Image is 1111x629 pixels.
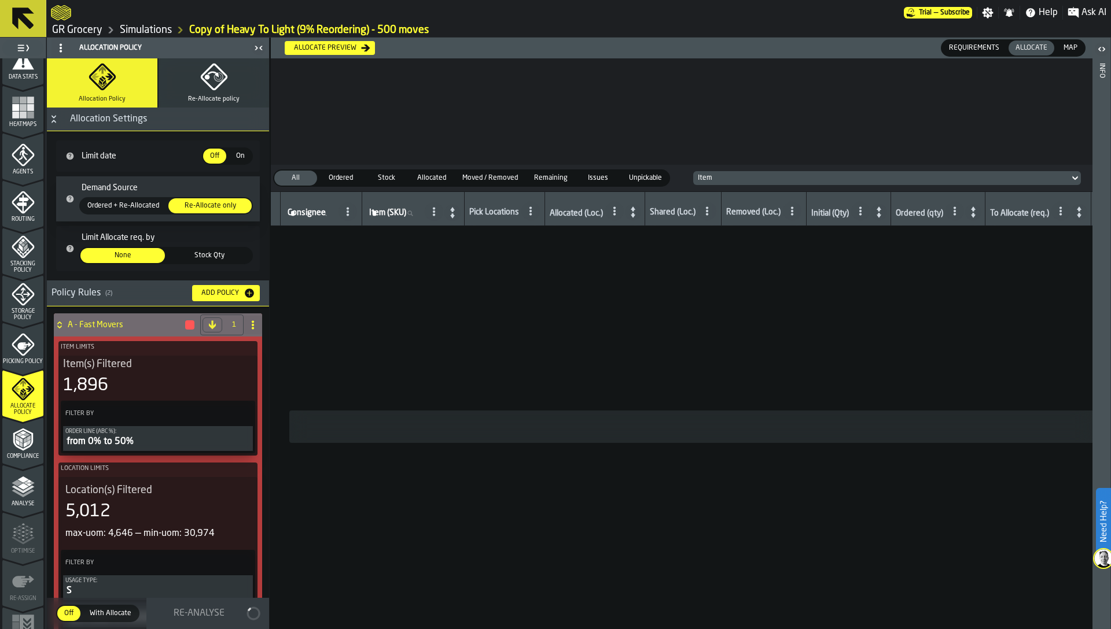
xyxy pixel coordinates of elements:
[65,435,251,449] div: from 0% to 50%
[51,286,183,300] div: Policy Rules
[85,608,136,619] span: With Allocate
[167,248,252,263] div: thumb
[2,417,43,464] li: menu Compliance
[1098,61,1106,626] div: Info
[579,173,617,183] span: Issues
[410,171,453,186] div: thumb
[79,233,255,242] span: Limit Allocate req. by
[2,308,43,321] span: Storage Policy
[369,208,406,217] span: label
[80,248,165,263] div: thumb
[2,465,43,511] li: menu Analyse
[166,247,253,264] label: button-switch-multi-Stock Qty
[63,575,253,600] div: PolicyFilterItem-Usage Type
[120,24,172,36] a: link-to-/wh/i/e451d98b-95f6-4604-91ff-c80219f9c36d
[811,209,849,220] div: Initial (Qty)
[146,598,269,629] button: button-Re-Analyse
[273,169,318,187] label: button-switch-multi-All
[65,484,152,497] span: Location(s) Filtered
[944,43,1004,53] span: Requirements
[202,147,227,165] label: button-switch-multi-Off
[65,501,111,522] div: 5,012
[1063,6,1111,20] label: button-toggle-Ask AI
[990,209,1049,220] div: To Allocate (req.)
[54,313,196,336] div: A - Fast Movers
[2,560,43,606] li: menu Re-assign
[203,149,226,164] div: thumb
[2,548,43,554] span: Optimise
[977,7,998,18] label: button-toggle-Settings
[49,39,251,57] div: Allocation Policy
[1011,43,1052,53] span: Allocate
[904,7,972,18] a: link-to-/wh/i/e451d98b-95f6-4604-91ff-c80219f9c36d/pricing/
[1007,39,1055,57] label: button-switch-multi-Allocate
[51,23,1106,37] nav: Breadcrumb
[2,453,43,460] span: Compliance
[285,206,336,221] input: label
[65,428,251,435] div: Order Line (ABC %):
[454,169,526,187] label: button-switch-multi-Moved / Removed
[1092,38,1110,629] header: Info
[83,250,163,261] span: None
[650,208,696,219] div: Shared (Loc.)
[413,173,451,183] span: Allocated
[171,201,249,211] span: Re-Allocate only
[904,7,972,18] div: Menu Subscription
[79,95,126,103] span: Allocation Policy
[63,557,232,569] label: Filter By
[2,358,43,365] span: Picking Policy
[251,41,267,55] label: button-toggle-Close me
[63,408,232,420] label: Filter By
[2,169,43,175] span: Agents
[1009,40,1054,55] div: thumb
[229,321,238,329] span: 1
[2,74,43,80] span: Data Stats
[289,44,361,52] div: Allocate preview
[2,323,43,369] li: menu Picking Policy
[1059,43,1082,53] span: Map
[409,169,454,187] label: button-switch-multi-Allocated
[288,208,326,217] span: label
[1094,40,1110,61] label: button-toggle-Open
[197,289,244,297] div: Add Policy
[2,595,43,602] span: Re-assign
[942,40,1006,55] div: thumb
[65,484,251,497] div: Title
[189,24,429,36] a: link-to-/wh/i/e451d98b-95f6-4604-91ff-c80219f9c36d/simulations/c453af9e-db19-4461-9bec-20b89cc53fd2
[58,462,257,475] label: Location Limits
[367,173,405,183] span: Stock
[68,320,184,330] h4: A - Fast Movers
[63,426,253,451] div: PolicyFilterItem-Order Line (ABC %)
[65,527,251,541] div: max-uom: 4,646 — min-uom: 30,974
[726,208,781,219] div: Removed (Loc.)
[526,169,576,187] label: button-switch-multi-Remaining
[153,606,245,620] div: Re-Analyse
[318,169,363,187] label: button-switch-multi-Ordered
[2,121,43,128] span: Heatmaps
[624,173,667,183] span: Unpickable
[2,180,43,227] li: menu Routing
[229,149,252,164] div: thumb
[2,403,43,416] span: Allocate Policy
[63,426,253,451] button: Order Line (ABC %):from 0% to 50%
[205,151,224,161] span: Off
[82,605,139,622] label: button-switch-multi-With Allocate
[896,209,943,220] div: Ordered (qty)
[58,356,257,398] div: stat-Item(s) Filtered
[2,370,43,416] li: menu Allocate Policy
[168,198,252,213] div: thumb
[167,197,253,214] label: button-switch-multi-Re-Allocate only
[1020,6,1062,20] label: button-toggle-Help
[274,171,317,186] div: thumb
[622,171,669,186] div: thumb
[1057,40,1084,55] div: thumb
[458,173,523,183] span: Moved / Removed
[79,151,202,161] span: Limit date
[57,606,80,621] div: thumb
[363,169,409,187] label: button-switch-multi-Stock
[170,250,249,261] span: Stock Qty
[1081,6,1106,20] span: Ask AI
[63,575,253,600] button: Usage Type:S
[63,112,154,126] div: Allocation Settings
[231,151,249,161] span: On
